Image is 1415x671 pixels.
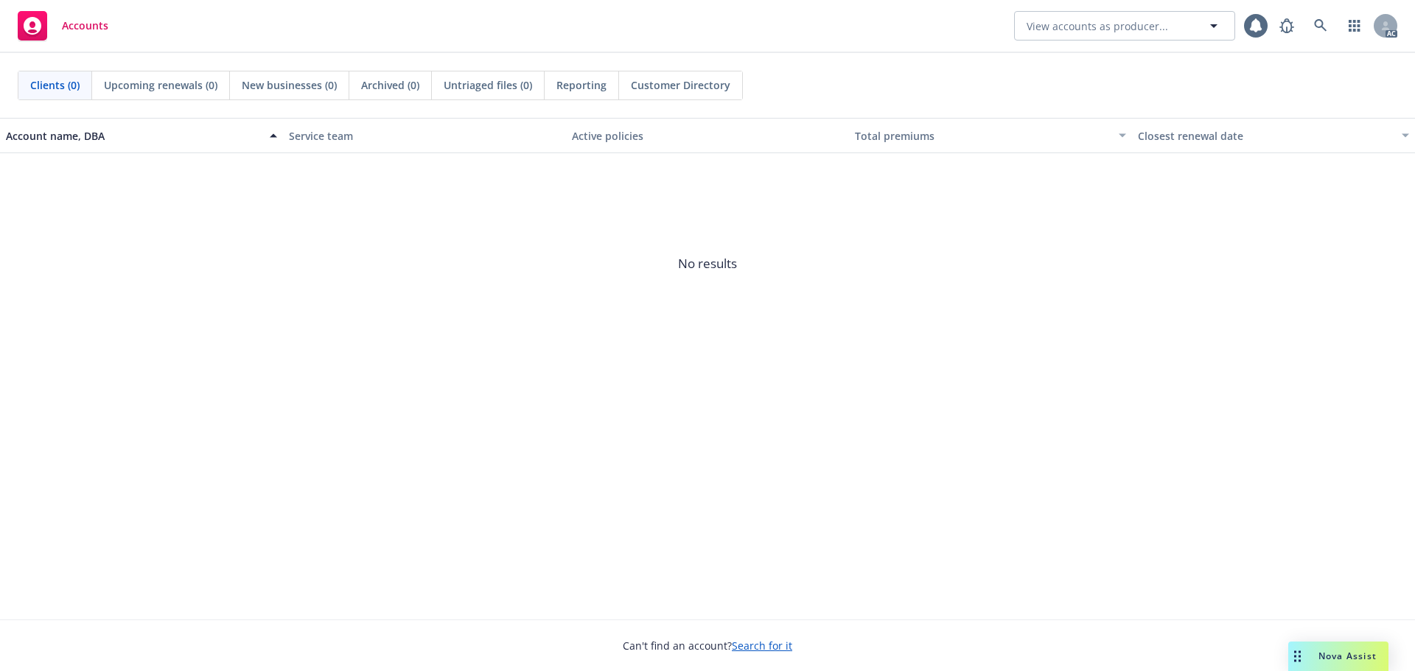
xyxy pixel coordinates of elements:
button: View accounts as producer... [1014,11,1235,41]
span: View accounts as producer... [1027,18,1168,34]
span: Clients (0) [30,77,80,93]
div: Service team [289,128,560,144]
span: Reporting [556,77,607,93]
div: Closest renewal date [1138,128,1393,144]
div: Active policies [572,128,843,144]
a: Switch app [1340,11,1369,41]
span: New businesses (0) [242,77,337,93]
span: Untriaged files (0) [444,77,532,93]
a: Search for it [732,639,792,653]
div: Account name, DBA [6,128,261,144]
div: Drag to move [1288,642,1307,671]
span: Can't find an account? [623,638,792,653]
span: Nova Assist [1318,650,1377,662]
div: Total premiums [855,128,1110,144]
a: Accounts [12,5,114,46]
span: Upcoming renewals (0) [104,77,217,93]
a: Report a Bug [1272,11,1302,41]
button: Active policies [566,118,849,153]
a: Search [1306,11,1335,41]
button: Closest renewal date [1132,118,1415,153]
span: Customer Directory [631,77,730,93]
span: Archived (0) [361,77,419,93]
button: Total premiums [849,118,1132,153]
span: Accounts [62,20,108,32]
button: Service team [283,118,566,153]
button: Nova Assist [1288,642,1388,671]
